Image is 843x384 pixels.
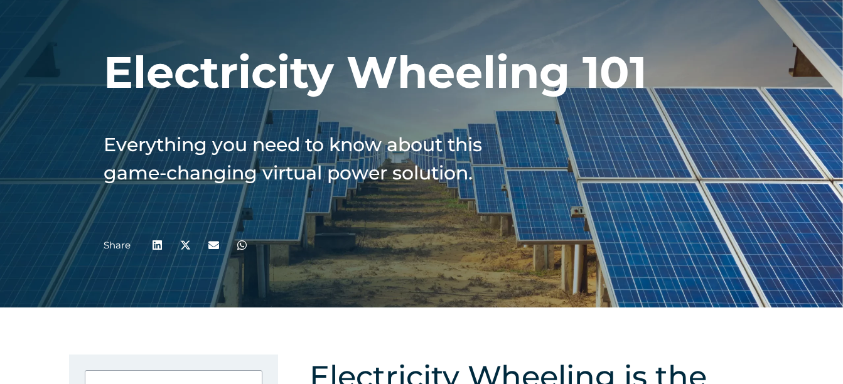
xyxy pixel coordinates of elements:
div: Share on x-twitter [171,231,200,259]
h5: Everything you need to know about this game-changing virtual power solution. [104,131,493,187]
div: Share on email [200,231,228,259]
div: Share on linkedin [143,231,171,259]
div: Share on whatsapp [228,231,256,259]
h5: Share [104,240,131,251]
h1: Electricity Wheeling 101 [104,46,739,99]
